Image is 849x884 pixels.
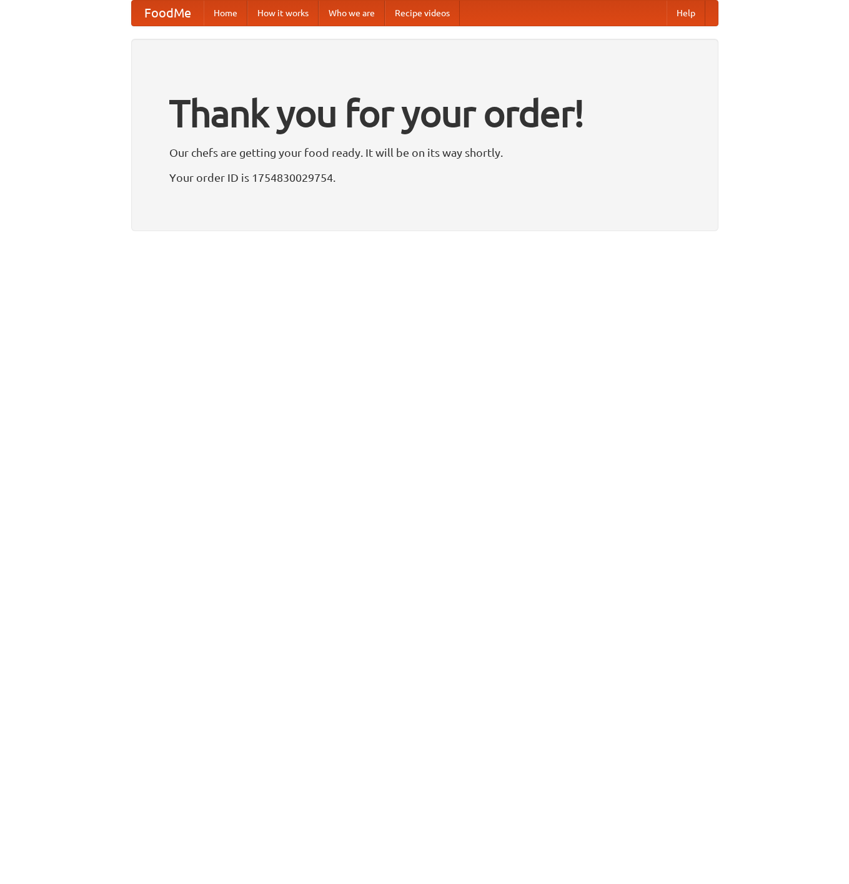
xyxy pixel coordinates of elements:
p: Our chefs are getting your food ready. It will be on its way shortly. [169,143,680,162]
a: Home [204,1,247,26]
a: Who we are [319,1,385,26]
a: Recipe videos [385,1,460,26]
a: How it works [247,1,319,26]
a: Help [667,1,705,26]
a: FoodMe [132,1,204,26]
h1: Thank you for your order! [169,83,680,143]
p: Your order ID is 1754830029754. [169,168,680,187]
